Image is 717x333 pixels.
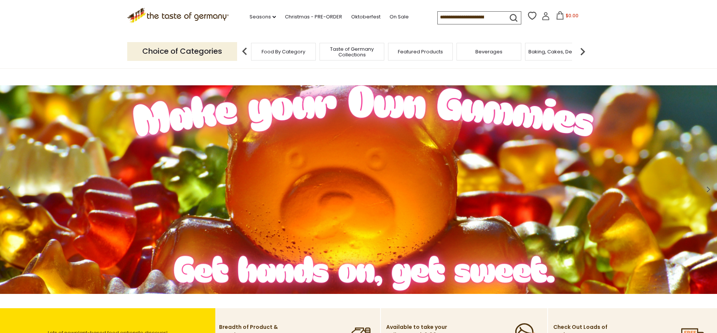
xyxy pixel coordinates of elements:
[398,49,443,54] a: Featured Products
[566,12,578,19] span: $0.00
[575,44,590,59] img: next arrow
[250,13,276,21] a: Seasons
[285,13,342,21] a: Christmas - PRE-ORDER
[127,42,237,61] p: Choice of Categories
[322,46,382,58] a: Taste of Germany Collections
[528,49,587,54] a: Baking, Cakes, Desserts
[390,13,409,21] a: On Sale
[237,44,252,59] img: previous arrow
[551,11,583,23] button: $0.00
[475,49,502,54] a: Beverages
[351,13,381,21] a: Oktoberfest
[262,49,305,54] a: Food By Category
